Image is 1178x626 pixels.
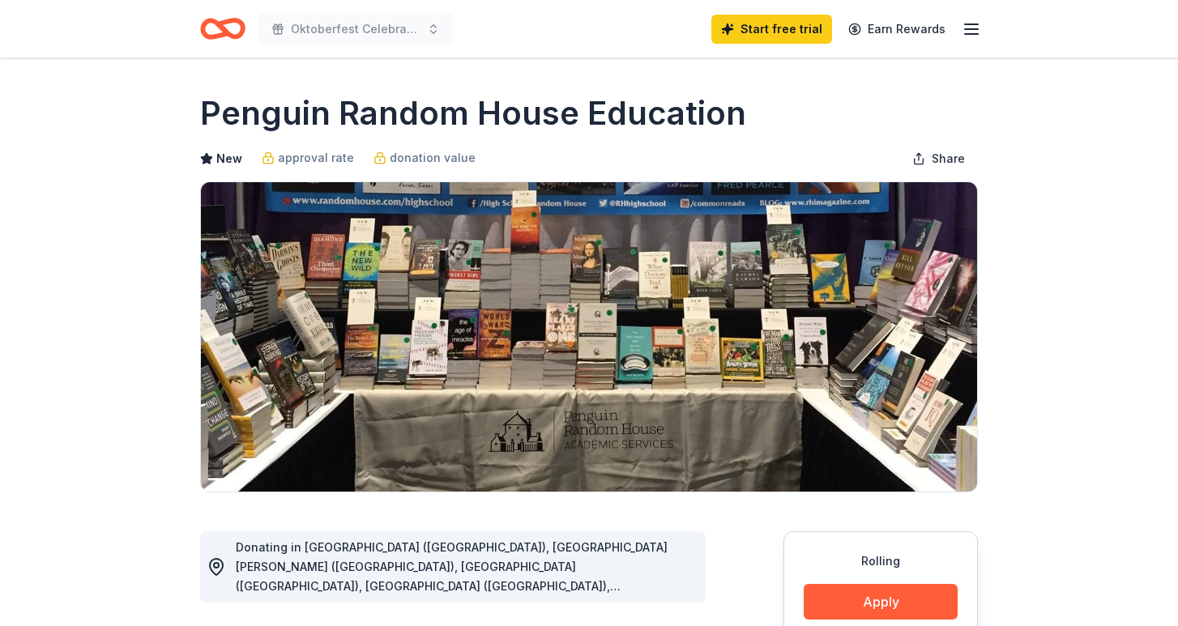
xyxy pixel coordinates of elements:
[278,148,354,168] span: approval rate
[932,149,965,168] span: Share
[201,182,977,492] img: Image for Penguin Random House Education
[291,19,420,39] span: Oktoberfest Celebration
[216,149,242,168] span: New
[804,584,958,620] button: Apply
[200,91,746,136] h1: Penguin Random House Education
[899,143,978,175] button: Share
[373,148,476,168] a: donation value
[200,10,245,48] a: Home
[390,148,476,168] span: donation value
[262,148,354,168] a: approval rate
[839,15,955,44] a: Earn Rewards
[258,13,453,45] button: Oktoberfest Celebration
[711,15,832,44] a: Start free trial
[804,551,958,571] div: Rolling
